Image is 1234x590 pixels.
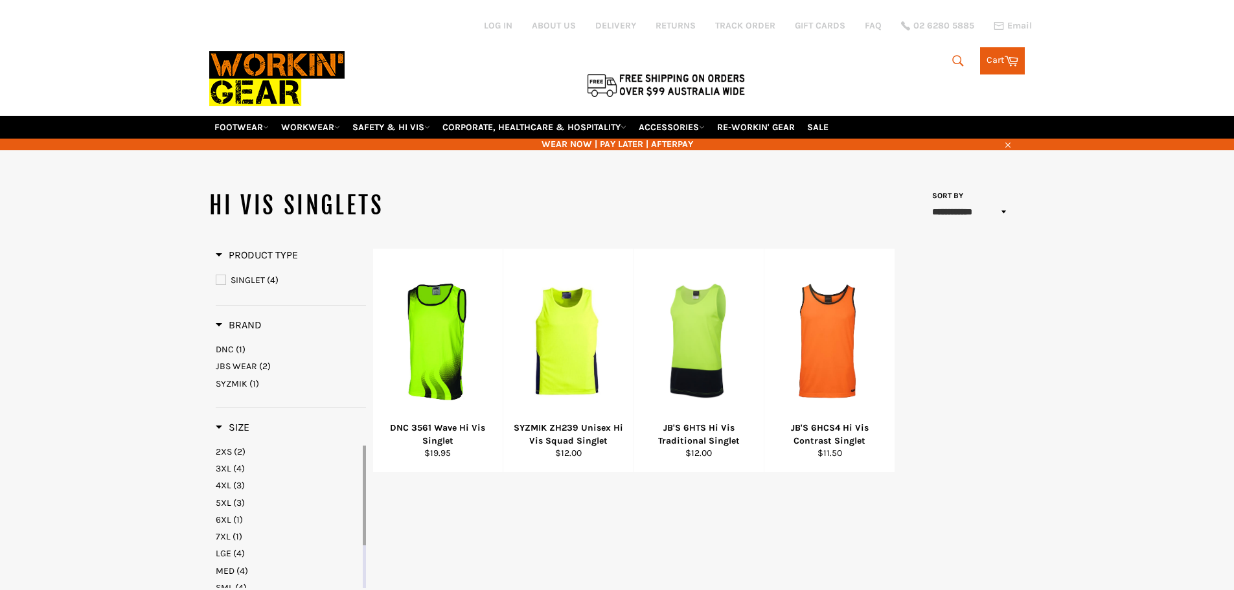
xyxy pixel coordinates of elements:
a: SAFETY & HI VIS [347,116,435,139]
span: 7XL [216,531,231,542]
a: SYZMIK [216,378,366,390]
div: SYZMIK ZH239 Unisex Hi Vis Squad Singlet [512,422,626,447]
a: SINGLET [216,273,366,288]
span: 3XL [216,463,231,474]
h3: Size [216,421,249,434]
a: RETURNS [656,19,696,32]
a: 3XL [216,462,360,475]
span: SINGLET [231,275,265,286]
a: SYZMIK ZH239 Unisex Hi Vis Squad SingletSYZMIK ZH239 Unisex Hi Vis Squad Singlet$12.00 [503,249,634,473]
h3: Product Type [216,249,298,262]
a: ACCESSORIES [634,116,710,139]
span: LGE [216,548,231,559]
span: (4) [233,463,245,474]
span: (1) [233,531,242,542]
a: FAQ [865,19,882,32]
span: Brand [216,319,262,331]
a: JBS WEAR [216,360,366,372]
span: 2XS [216,446,232,457]
h1: HI VIS SINGLETS [209,190,617,222]
a: LGE [216,547,360,560]
span: (2) [234,446,246,457]
span: (3) [233,480,245,491]
div: JB'S 6HCS4 Hi Vis Contrast Singlet [773,422,887,447]
a: 5XL [216,497,360,509]
a: CORPORATE, HEALTHCARE & HOSPITALITY [437,116,632,139]
a: JB'S 6HCS4 Hi Vis Contrast SingletJB'S 6HCS4 Hi Vis Contrast Singlet$11.50 [764,249,895,473]
span: 02 6280 5885 [913,21,974,30]
label: Sort by [928,190,964,201]
a: 02 6280 5885 [901,21,974,30]
a: 4XL [216,479,360,492]
img: Workin Gear leaders in Workwear, Safety Boots, PPE, Uniforms. Australia's No.1 in Workwear [209,42,345,115]
span: MED [216,565,234,576]
a: GIFT CARDS [795,19,845,32]
h3: Brand [216,319,262,332]
a: FOOTWEAR [209,116,274,139]
a: DNC [216,343,366,356]
a: 6XL [216,514,360,526]
a: MED [216,565,360,577]
a: TRACK ORDER [715,19,775,32]
span: (1) [233,514,243,525]
a: DNC 3561 Wave Hi Vis SingletDNC 3561 Wave Hi Vis Singlet$19.95 [372,249,503,473]
a: DELIVERY [595,19,636,32]
a: RE-WORKIN' GEAR [712,116,800,139]
a: WORKWEAR [276,116,345,139]
span: (1) [236,344,246,355]
a: ABOUT US [532,19,576,32]
span: (4) [267,275,279,286]
a: SALE [802,116,834,139]
span: Product Type [216,249,298,261]
a: JB'S 6HTS Hi Vis Traditional SingletJB'S 6HTS Hi Vis Traditional Singlet$12.00 [634,249,764,473]
a: Cart [980,47,1025,74]
a: Email [994,21,1032,31]
span: (4) [236,565,248,576]
a: Log in [484,20,512,31]
a: 7XL [216,530,360,543]
span: (3) [233,497,245,508]
span: 5XL [216,497,231,508]
img: Flat $9.95 shipping Australia wide [585,71,747,98]
span: JBS WEAR [216,361,257,372]
span: 6XL [216,514,231,525]
span: 4XL [216,480,231,491]
a: 2XS [216,446,360,458]
span: SYZMIK [216,378,247,389]
span: Size [216,421,249,433]
span: Email [1007,21,1032,30]
span: WEAR NOW | PAY LATER | AFTERPAY [209,138,1025,150]
span: (2) [259,361,271,372]
span: DNC [216,344,234,355]
div: JB'S 6HTS Hi Vis Traditional Singlet [642,422,756,447]
div: DNC 3561 Wave Hi Vis Singlet [381,422,495,447]
span: (1) [249,378,259,389]
span: (4) [233,548,245,559]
